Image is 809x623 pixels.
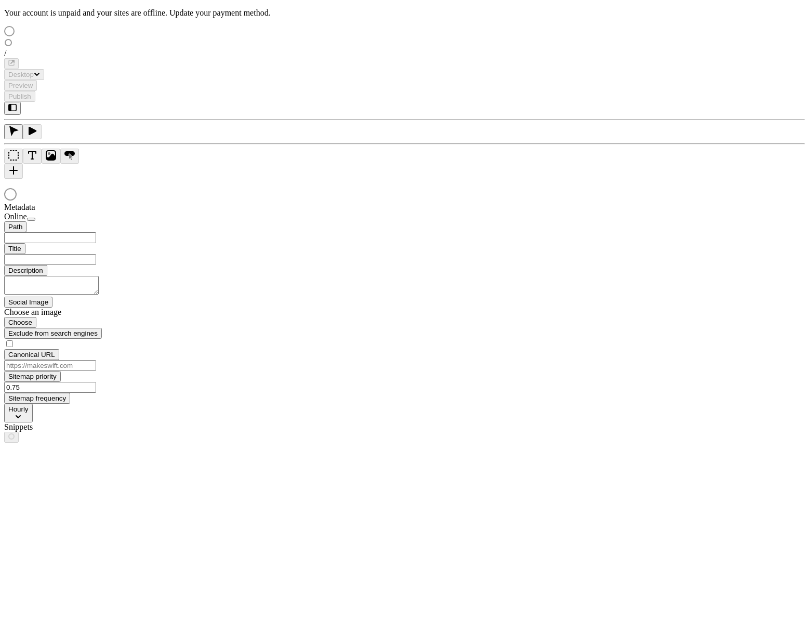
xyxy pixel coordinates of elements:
button: Text [23,149,42,164]
button: Path [4,221,26,232]
button: Hourly [4,404,33,422]
span: Choose [8,319,32,326]
div: / [4,49,805,58]
button: Desktop [4,69,44,80]
span: Publish [8,92,31,100]
span: Update your payment method. [169,8,271,17]
button: Canonical URL [4,349,59,360]
span: Desktop [8,71,34,78]
p: Your account is unpaid and your sites are offline. [4,8,805,18]
button: Title [4,243,25,254]
button: Publish [4,91,35,102]
div: Metadata [4,203,129,212]
button: Sitemap priority [4,371,61,382]
span: Preview [8,82,33,89]
div: Snippets [4,422,129,432]
button: Box [4,149,23,164]
button: Social Image [4,297,52,308]
button: Description [4,265,47,276]
button: Exclude from search engines [4,328,102,339]
button: Image [42,149,60,164]
button: Choose [4,317,36,328]
button: Sitemap frequency [4,393,70,404]
div: Choose an image [4,308,129,317]
span: Hourly [8,405,29,413]
button: Preview [4,80,37,91]
input: https://makeswift.com [4,360,96,371]
span: Online [4,212,27,221]
button: Button [60,149,79,164]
